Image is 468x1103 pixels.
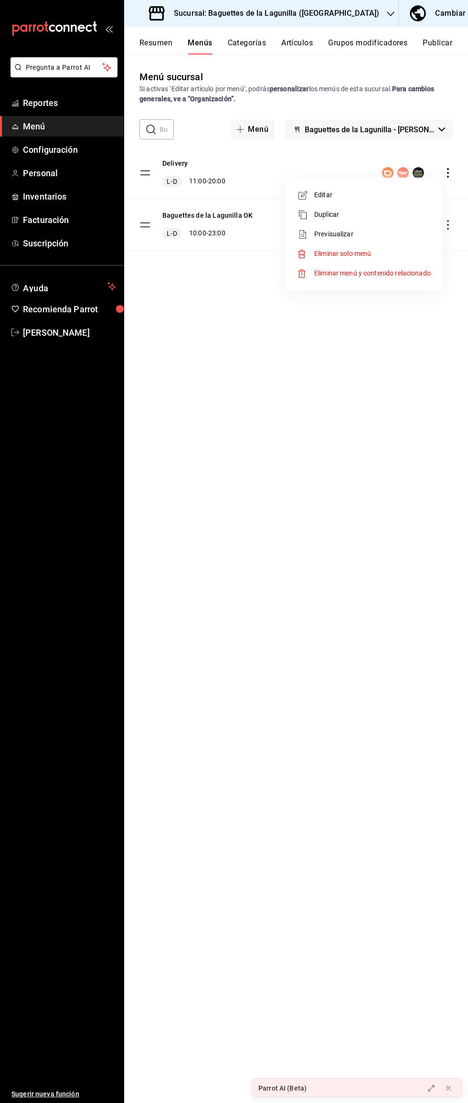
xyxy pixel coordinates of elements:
[314,210,431,220] span: Duplicar
[314,250,371,257] span: Eliminar solo menú
[258,1083,307,1093] div: Parrot AI (Beta)
[314,190,431,200] span: Editar
[314,269,431,277] span: Eliminar menú y contenido relacionado
[314,229,431,239] span: Previsualizar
